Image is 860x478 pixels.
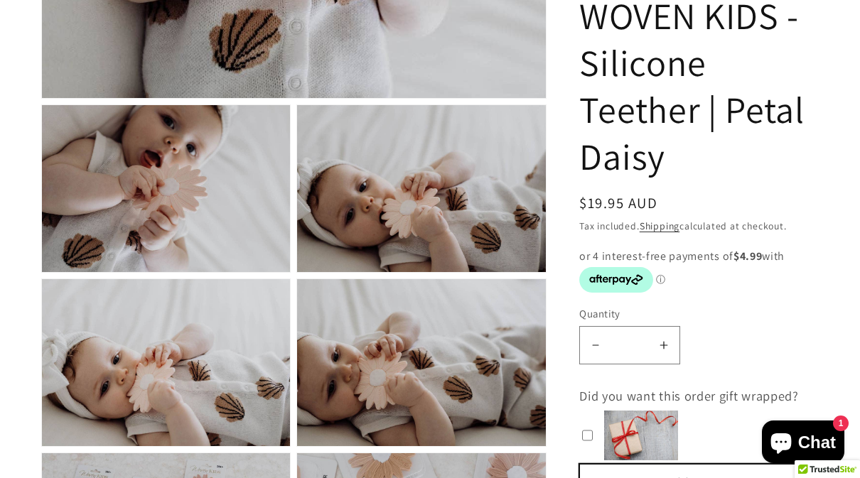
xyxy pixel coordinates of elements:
span: $19.95 AUD [579,193,657,212]
label: Quantity [579,306,819,321]
div: Did you want this order gift wrapped? [579,385,819,407]
img: 718d66c15d08669852642fdc1bee3623.jpg [604,411,678,460]
div: Tax included. calculated at checkout. [579,218,819,234]
inbox-online-store-chat: Shopify online store chat [758,420,849,467]
a: Shipping [640,219,679,232]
